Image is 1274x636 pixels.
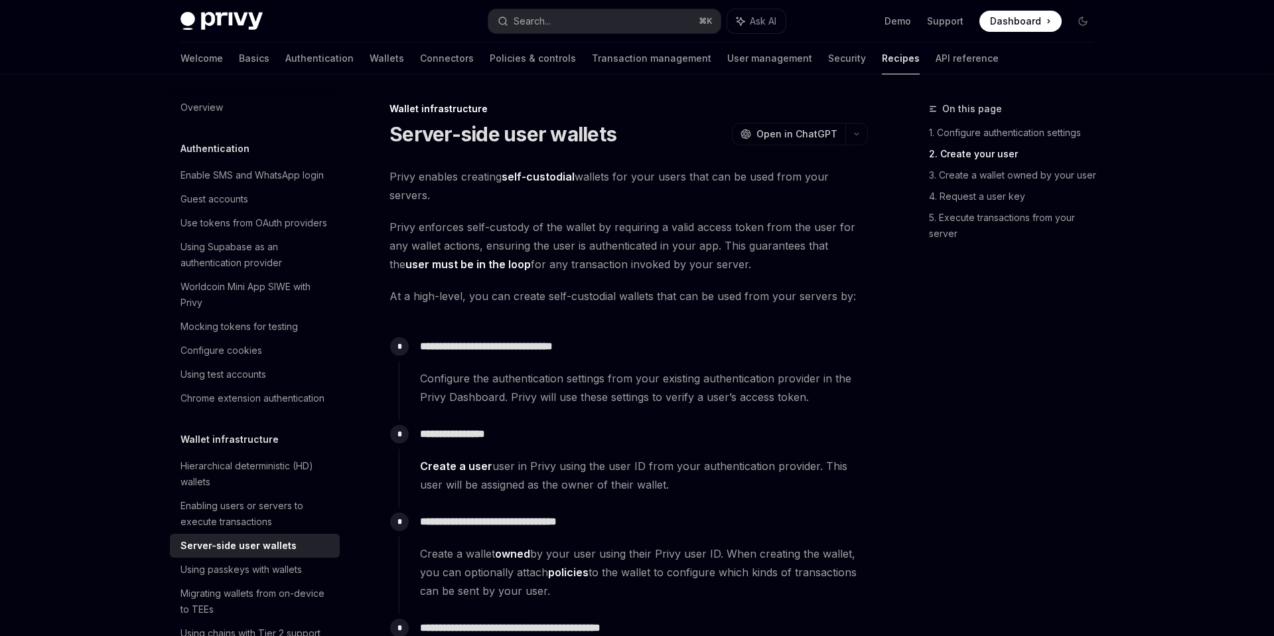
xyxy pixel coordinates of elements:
[732,123,845,145] button: Open in ChatGPT
[929,143,1104,165] a: 2. Create your user
[420,457,867,494] span: user in Privy using the user ID from your authentication provider. This user will be assigned as ...
[548,566,589,580] a: policies
[180,141,249,157] h5: Authentication
[180,279,332,311] div: Worldcoin Mini App SIWE with Privy
[285,42,354,74] a: Authentication
[180,319,298,335] div: Mocking tokens for testing
[929,122,1104,143] a: 1. Configure authentication settings
[389,218,868,274] span: Privy enforces self-custody of the wallet by requiring a valid access token from the user for any...
[170,362,340,386] a: Using test accounts
[170,386,340,410] a: Chrome extension authentication
[405,258,531,271] strong: user must be in the loop
[170,315,340,339] a: Mocking tokens for testing
[170,211,340,235] a: Use tokens from OAuth providers
[502,170,575,183] strong: self-custodial
[180,458,332,490] div: Hierarchical deterministic (HD) wallets
[180,239,332,271] div: Using Supabase as an authentication provider
[942,101,1002,117] span: On this page
[170,454,340,494] a: Hierarchical deterministic (HD) wallets
[180,215,327,231] div: Use tokens from OAuth providers
[170,582,340,621] a: Migrating wallets from on-device to TEEs
[180,366,266,382] div: Using test accounts
[170,275,340,315] a: Worldcoin Mini App SIWE with Privy
[389,102,868,116] div: Wallet infrastructure
[420,459,492,473] a: Create a user
[389,167,868,204] span: Privy enables creating wallets for your users that can be used from your servers.
[370,42,404,74] a: Wallets
[170,96,340,119] a: Overview
[979,11,1062,32] a: Dashboard
[420,544,867,600] span: Create a wallet by your user using their Privy user ID. When creating the wallet, you can optiona...
[170,534,340,558] a: Server-side user wallets
[389,122,616,146] h1: Server-side user wallets
[885,15,911,28] a: Demo
[180,343,262,358] div: Configure cookies
[1072,11,1094,32] button: Toggle dark mode
[750,15,776,28] span: Ask AI
[180,191,248,207] div: Guest accounts
[495,547,530,561] a: owned
[488,9,721,33] button: Search...⌘K
[990,15,1041,28] span: Dashboard
[180,390,324,406] div: Chrome extension authentication
[180,432,279,447] h5: Wallet infrastructure
[180,562,302,578] div: Using passkeys with wallets
[927,15,963,28] a: Support
[170,339,340,362] a: Configure cookies
[180,167,324,183] div: Enable SMS and WhatsApp login
[929,165,1104,186] a: 3. Create a wallet owned by your user
[490,42,576,74] a: Policies & controls
[180,498,332,530] div: Enabling users or servers to execute transactions
[514,13,551,29] div: Search...
[180,42,223,74] a: Welcome
[389,287,868,305] span: At a high-level, you can create self-custodial wallets that can be used from your servers by:
[180,12,263,31] img: dark logo
[180,538,297,554] div: Server-side user wallets
[699,16,713,27] span: ⌘ K
[727,9,786,33] button: Ask AI
[756,127,837,141] span: Open in ChatGPT
[929,186,1104,207] a: 4. Request a user key
[929,207,1104,244] a: 5. Execute transactions from your server
[180,100,223,116] div: Overview
[170,163,340,187] a: Enable SMS and WhatsApp login
[180,586,332,617] div: Migrating wallets from on-device to TEEs
[828,42,866,74] a: Security
[170,187,340,211] a: Guest accounts
[170,235,340,275] a: Using Supabase as an authentication provider
[936,42,999,74] a: API reference
[727,42,812,74] a: User management
[592,42,711,74] a: Transaction management
[882,42,920,74] a: Recipes
[420,42,474,74] a: Connectors
[420,369,867,406] span: Configure the authentication settings from your existing authentication provider in the Privy Das...
[170,494,340,534] a: Enabling users or servers to execute transactions
[170,558,340,582] a: Using passkeys with wallets
[239,42,269,74] a: Basics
